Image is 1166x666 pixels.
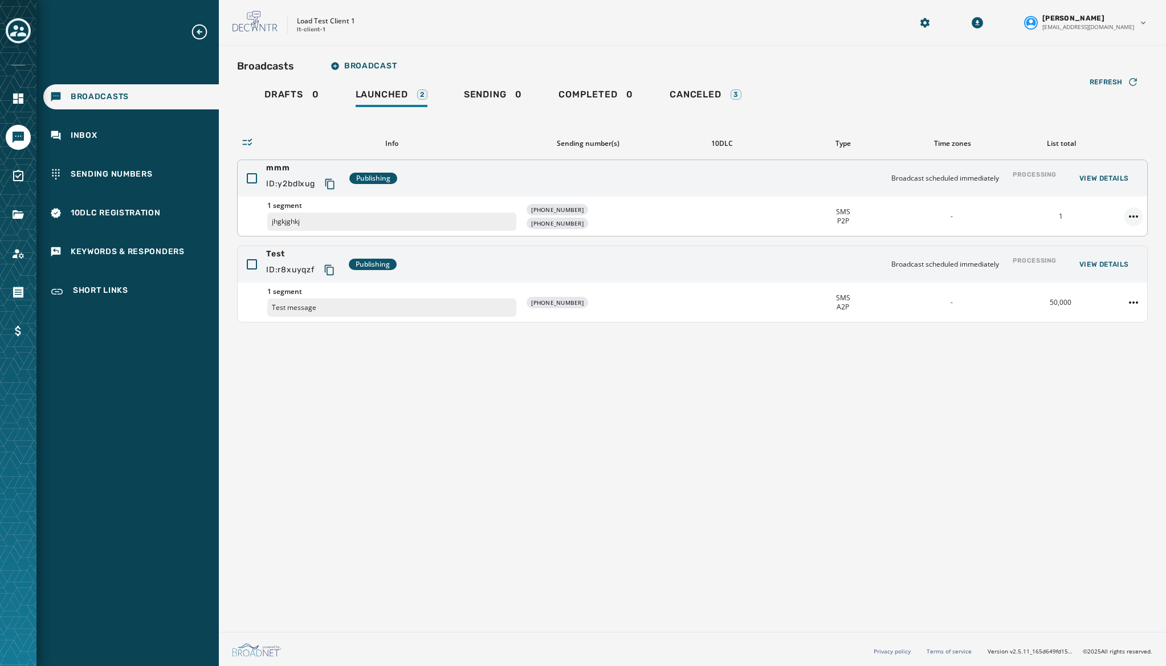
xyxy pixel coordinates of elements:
[1079,174,1129,183] span: View Details
[1010,647,1074,656] span: v2.5.11_165d649fd1592c218755210ebffa1e5a55c3084e
[266,162,340,174] span: mmm
[6,86,31,111] a: Navigate to Home
[1079,260,1129,269] span: View Details
[297,17,355,26] p: Load Test Client 1
[237,58,294,74] h2: Broadcasts
[558,89,617,100] span: Completed
[255,83,328,109] a: Drafts0
[264,89,319,107] div: 0
[267,287,516,296] span: 1 segment
[319,260,340,280] button: Copy text to clipboard
[6,164,31,189] a: Navigate to Surveys
[356,174,390,183] span: Publishing
[527,204,588,215] div: [PHONE_NUMBER]
[6,125,31,150] a: Navigate to Messaging
[1070,170,1138,186] button: View Details
[927,647,972,655] a: Terms of service
[793,139,893,148] div: Type
[1083,647,1152,655] span: © 2025 All rights reserved.
[837,216,849,226] span: P2P
[43,201,219,226] a: Navigate to 10DLC Registration
[1081,73,1148,91] button: Refresh
[266,178,315,190] span: ID: y2bdlxug
[902,139,1002,148] div: Time zones
[71,130,97,141] span: Inbox
[464,89,507,100] span: Sending
[266,264,315,276] span: ID: r8xuyqzf
[43,123,219,148] a: Navigate to Inbox
[915,13,935,33] button: Manage global settings
[455,83,531,109] a: Sending0
[71,207,161,219] span: 10DLC Registration
[525,139,650,148] div: Sending number(s)
[836,207,850,216] span: SMS
[558,89,633,107] div: 0
[43,84,219,109] a: Navigate to Broadcasts
[902,298,1002,307] div: -
[6,18,31,43] button: Toggle account select drawer
[71,169,153,180] span: Sending Numbers
[1090,77,1123,87] span: Refresh
[6,202,31,227] a: Navigate to Files
[891,260,999,269] span: Broadcast scheduled immediately
[988,647,1074,656] span: Version
[71,246,185,258] span: Keywords & Responders
[527,297,588,308] div: [PHONE_NUMBER]
[1042,23,1134,31] span: [EMAIL_ADDRESS][DOMAIN_NAME]
[1011,298,1111,307] div: 50,000
[6,241,31,266] a: Navigate to Account
[356,89,408,100] span: Launched
[874,647,911,655] a: Privacy policy
[1124,207,1143,226] button: mmm action menu
[346,83,437,109] a: Launched2
[902,212,1002,221] div: -
[549,83,642,109] a: Completed0
[1012,139,1111,148] div: List total
[1070,256,1138,272] button: View Details
[464,89,522,107] div: 0
[661,83,750,109] a: Canceled3
[266,248,340,260] span: Test
[836,293,850,303] span: SMS
[670,89,721,100] span: Canceled
[297,26,325,34] p: lt-client-1
[731,89,741,100] div: 3
[659,139,784,148] div: 10DLC
[71,91,129,103] span: Broadcasts
[267,299,516,317] p: Test message
[331,62,397,71] span: Broadcast
[264,89,303,100] span: Drafts
[1020,9,1152,36] button: User settings
[1008,252,1061,277] button: Processing
[43,278,219,305] a: Navigate to Short Links
[1124,293,1143,312] button: Test action menu
[1042,14,1104,23] span: [PERSON_NAME]
[267,139,516,148] div: Info
[837,303,849,312] span: A2P
[267,213,516,231] p: jhgkjghkj
[320,174,340,194] button: Copy text to clipboard
[967,13,988,33] button: Download Menu
[267,201,516,210] span: 1 segment
[43,239,219,264] a: Navigate to Keywords & Responders
[6,318,31,344] a: Navigate to Billing
[190,23,218,41] button: Expand sub nav menu
[356,260,390,269] span: Publishing
[321,55,406,77] button: Broadcast
[527,218,588,229] div: [PHONE_NUMBER]
[73,285,128,299] span: Short Links
[6,280,31,305] a: Navigate to Orders
[417,89,427,100] div: 2
[891,174,999,183] span: Broadcast scheduled immediately
[1008,166,1061,191] button: Processing
[43,162,219,187] a: Navigate to Sending Numbers
[1011,212,1111,221] div: 1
